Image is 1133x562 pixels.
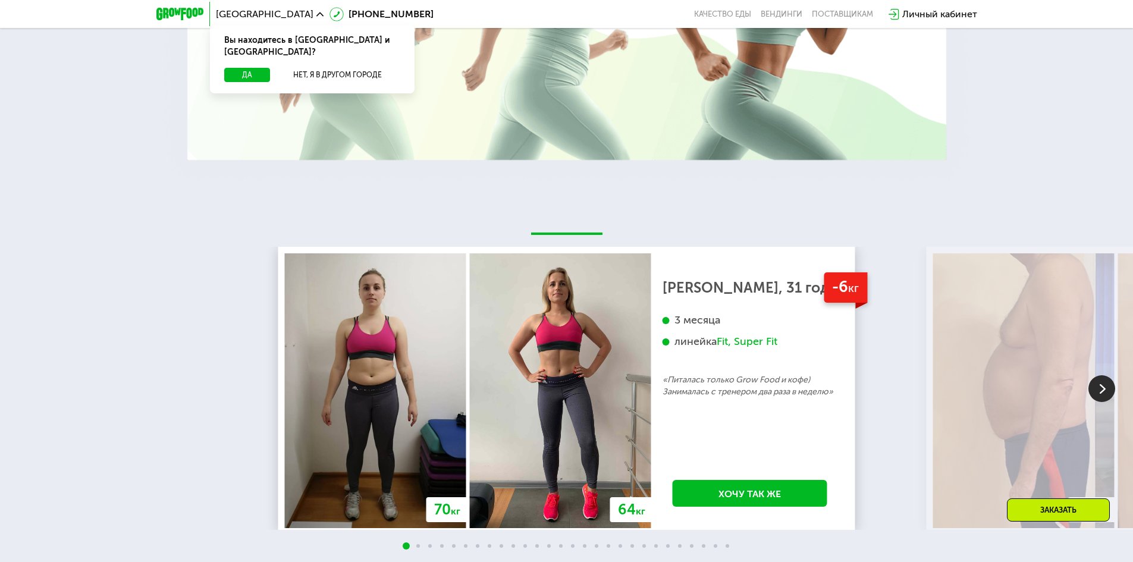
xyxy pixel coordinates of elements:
div: 64 [610,497,653,522]
span: кг [848,281,859,295]
a: Вендинги [761,10,802,19]
a: [PHONE_NUMBER] [329,7,434,21]
span: кг [636,506,645,517]
button: Нет, я в другом городе [275,68,400,82]
button: Да [224,68,270,82]
div: -6 [824,272,867,303]
div: поставщикам [812,10,873,19]
div: 70 [426,497,468,522]
img: Slide right [1088,375,1115,402]
a: Качество еды [694,10,751,19]
div: [PERSON_NAME], 31 год [663,282,837,294]
div: Вы находитесь в [GEOGRAPHIC_DATA] и [GEOGRAPHIC_DATA]? [210,25,415,68]
span: [GEOGRAPHIC_DATA] [216,10,313,19]
div: 3 месяца [663,313,837,327]
div: линейка [663,335,837,348]
div: Личный кабинет [902,7,977,21]
div: 118 [1068,497,1116,522]
p: «Питалась только Grow Food и кофе) Занималась с тренером два раза в неделю» [663,374,837,398]
div: Fit, Super Fit [717,335,777,348]
span: кг [451,506,460,517]
div: Заказать [1007,498,1110,522]
a: Хочу так же [673,480,827,507]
